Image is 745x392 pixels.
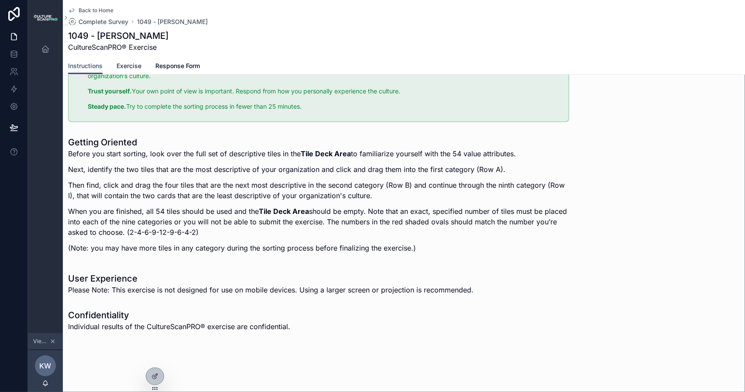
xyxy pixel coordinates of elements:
span: Back to Home [79,7,113,14]
p: Next, identify the two tiles that are the most descriptive of your organization and click and dra... [68,164,569,175]
a: Response Form [155,58,200,76]
a: Exercise [117,58,141,76]
p: (Note: you may have more tiles in any category during the sorting process before finalizing the e... [68,243,569,253]
span: Exercise [117,62,141,70]
span: KW [40,361,51,371]
p: Try to complete the sorting process in fewer than 25 minutes. [88,102,562,112]
span: Viewing as [PERSON_NAME] [33,338,48,345]
span: Complete Survey [79,17,128,26]
strong: Tile Deck Area [301,149,351,158]
h1: Getting Oriented [68,136,569,148]
p: Your own point of view is important. Respond from how you personally experience the culture. [88,86,562,96]
span: Instructions [68,62,103,70]
p: Before you start sorting, look over the full set of descriptive tiles in the to familiarize yours... [68,148,569,159]
span: CultureScanPRO® Exercise [68,42,168,52]
p: When you are finished, all 54 tiles should be used and the should be empty. Note that an exact, s... [68,206,569,237]
strong: Trust yourself. [88,87,132,95]
span: Response Form [155,62,200,70]
p: Then find, click and drag the four tiles that are the next most descriptive in the second categor... [68,180,569,201]
strong: Tile Deck Area [259,207,309,216]
img: App logo [33,14,58,21]
a: 1049 - [PERSON_NAME] [137,17,208,26]
p: Individual results of the CultureScanPRO® exercise are confidential. [68,321,290,332]
h1: User Experience [68,272,474,285]
a: Instructions [68,58,103,75]
a: Back to Home [68,7,113,14]
a: Complete Survey [68,17,128,26]
span: Please Note: This exercise is not designed for use on mobile devices. Using a larger screen or pr... [68,285,474,295]
div: scrollable content [28,35,63,68]
strong: Steady pace. [88,103,126,110]
h1: Confidentiality [68,309,290,321]
h1: 1049 - [PERSON_NAME] [68,30,168,42]
div: **Don't overthink.** Remember that your first impression of the importance of each value often pr... [88,61,562,111]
